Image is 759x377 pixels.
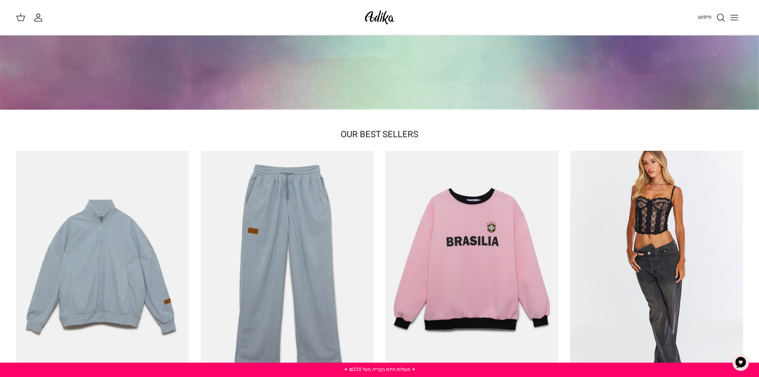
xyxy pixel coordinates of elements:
[344,366,416,373] a: ✦ משלוח חינם בקנייה מעל ₪220 ✦
[698,13,726,22] a: חיפוש
[341,128,418,141] a: OUR BEST SELLERS
[363,8,396,27] img: Adika IL
[729,351,753,375] button: צ'אט
[726,9,743,26] button: Toggle menu
[33,13,46,22] a: החשבון שלי
[698,13,712,21] span: חיפוש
